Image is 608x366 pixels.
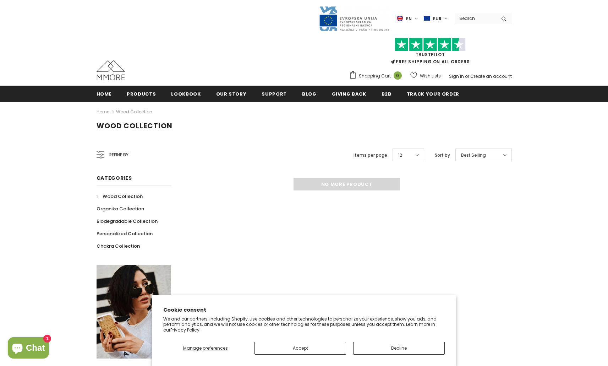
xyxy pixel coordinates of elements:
label: Items per page [354,152,387,159]
a: Track your order [407,86,459,102]
span: Shopping Cart [359,72,391,80]
span: Biodegradable Collection [97,218,158,225]
span: Chakra Collection [97,243,140,249]
span: support [262,91,287,97]
a: Chakra Collection [97,240,140,252]
a: Lookbook [171,86,201,102]
span: 12 [398,152,402,159]
a: Wood Collection [116,109,152,115]
span: Our Story [216,91,247,97]
a: Create an account [470,73,512,79]
span: Manage preferences [183,345,228,351]
a: Blog [302,86,317,102]
a: Giving back [332,86,366,102]
a: Our Story [216,86,247,102]
input: Search Site [455,13,496,23]
inbox-online-store-chat: Shopify online store chat [6,337,51,360]
a: Wood Collection [97,190,143,203]
span: Giving back [332,91,366,97]
button: Accept [254,342,346,355]
span: or [465,73,469,79]
a: Products [127,86,156,102]
a: Wish Lists [410,70,441,82]
span: Blog [302,91,317,97]
a: Biodegradable Collection [97,215,158,227]
a: Trustpilot [416,52,445,58]
a: Shopping Cart 0 [349,71,405,81]
h2: Cookie consent [163,306,445,314]
span: 0 [394,71,402,80]
p: We and our partners, including Shopify, use cookies and other technologies to personalize your ex... [163,316,445,333]
img: Javni Razpis [319,6,390,32]
span: Personalized Collection [97,230,153,237]
span: FREE SHIPPING ON ALL ORDERS [349,41,512,65]
span: en [406,15,412,22]
span: Categories [97,174,132,182]
span: Home [97,91,112,97]
span: Products [127,91,156,97]
span: Refine by [109,151,128,159]
img: Trust Pilot Stars [395,38,466,52]
button: Decline [353,342,445,355]
span: Best Selling [461,152,486,159]
img: i-lang-1.png [397,16,403,22]
a: Sign In [449,73,464,79]
span: Wish Lists [420,72,441,80]
span: B2B [382,91,391,97]
a: support [262,86,287,102]
span: EUR [433,15,442,22]
a: Javni Razpis [319,15,390,21]
a: Home [97,108,109,116]
a: Home [97,86,112,102]
span: Wood Collection [97,121,172,131]
a: Organika Collection [97,203,144,215]
a: B2B [382,86,391,102]
button: Manage preferences [163,342,247,355]
a: Personalized Collection [97,227,153,240]
a: Privacy Policy [170,327,199,333]
span: Wood Collection [103,193,143,200]
span: Lookbook [171,91,201,97]
img: MMORE Cases [97,60,125,80]
span: Track your order [407,91,459,97]
label: Sort by [435,152,450,159]
span: Organika Collection [97,205,144,212]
